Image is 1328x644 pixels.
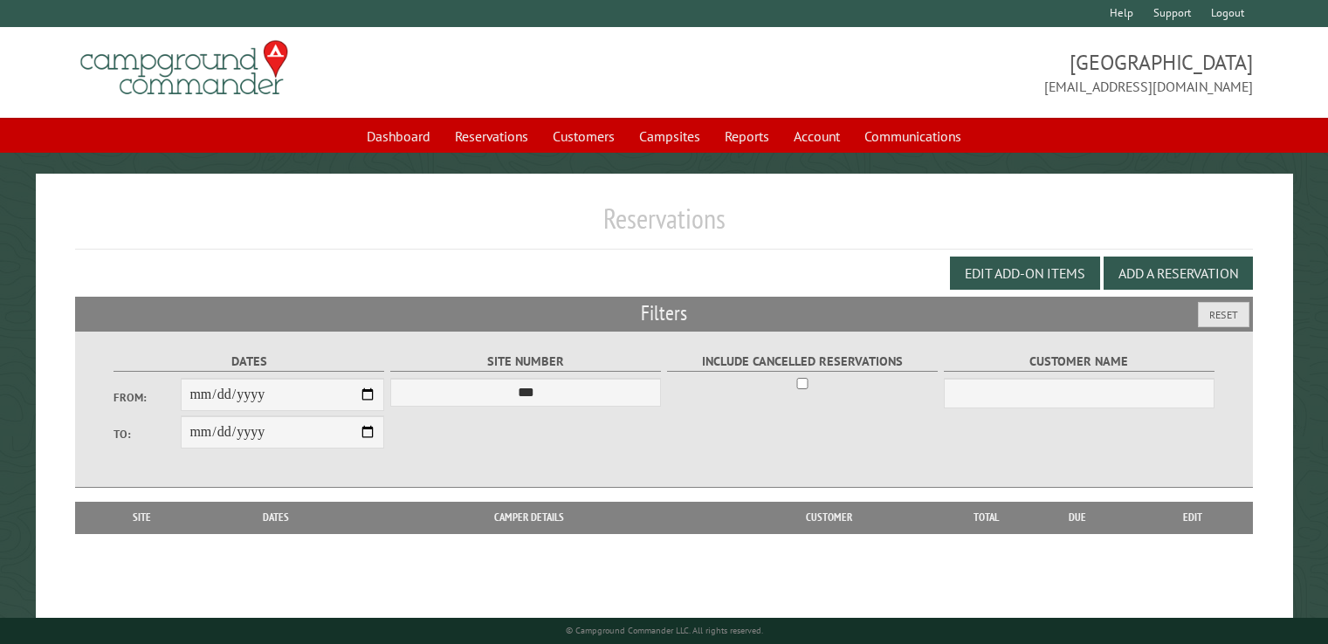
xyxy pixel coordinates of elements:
label: Site Number [390,352,662,372]
label: Customer Name [944,352,1215,372]
button: Reset [1198,302,1249,327]
a: Reservations [444,120,539,153]
th: Edit [1133,502,1253,533]
th: Dates [200,502,352,533]
button: Edit Add-on Items [950,257,1100,290]
label: Dates [114,352,385,372]
a: Reports [714,120,780,153]
a: Customers [542,120,625,153]
th: Total [952,502,1022,533]
label: To: [114,426,182,442]
small: © Campground Commander LLC. All rights reserved. [566,625,763,636]
a: Communications [854,120,972,153]
button: Add a Reservation [1104,257,1253,290]
th: Customer [706,502,952,533]
th: Camper Details [352,502,706,533]
label: From: [114,389,182,406]
a: Campsites [629,120,711,153]
h2: Filters [75,297,1253,330]
a: Dashboard [356,120,441,153]
a: Account [783,120,850,153]
label: Include Cancelled Reservations [667,352,939,372]
img: Campground Commander [75,34,293,102]
th: Site [84,502,200,533]
span: [GEOGRAPHIC_DATA] [EMAIL_ADDRESS][DOMAIN_NAME] [664,48,1253,97]
h1: Reservations [75,202,1253,250]
th: Due [1022,502,1133,533]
